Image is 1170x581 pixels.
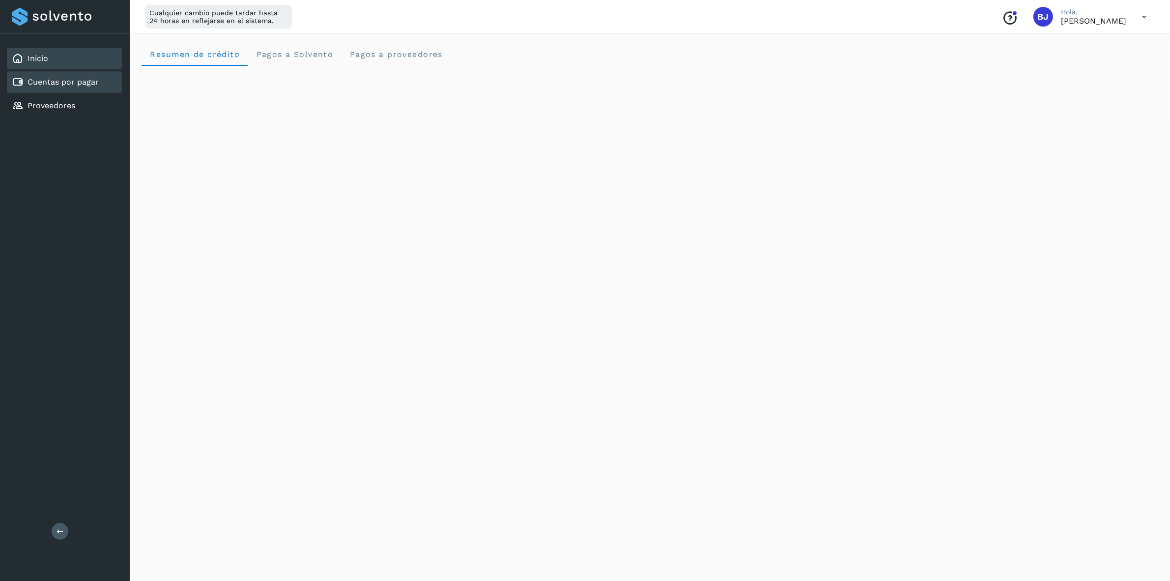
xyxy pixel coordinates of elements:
[28,54,48,63] a: Inicio
[1061,8,1126,16] p: Hola,
[349,50,443,59] span: Pagos a proveedores
[145,5,292,29] div: Cualquier cambio puede tardar hasta 24 horas en reflejarse en el sistema.
[7,71,122,93] div: Cuentas por pagar
[1061,16,1126,26] p: Brayant Javier Rocha Martinez
[7,48,122,69] div: Inicio
[28,101,75,110] a: Proveedores
[256,50,333,59] span: Pagos a Solvento
[7,95,122,117] div: Proveedores
[149,50,240,59] span: Resumen de crédito
[28,77,99,87] a: Cuentas por pagar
